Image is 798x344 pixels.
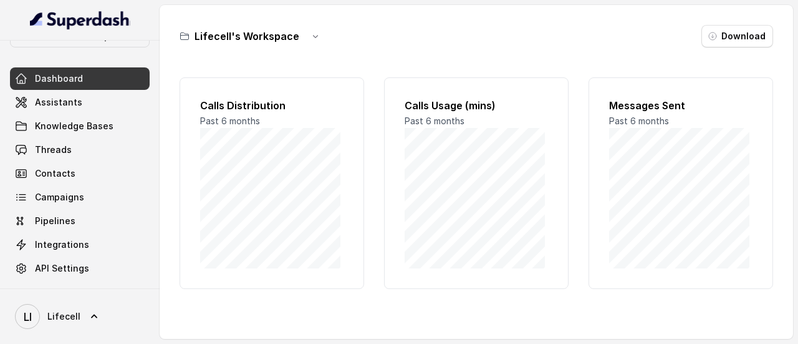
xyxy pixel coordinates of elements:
span: Dashboard [35,72,83,85]
span: Contacts [35,167,75,180]
button: Download [701,25,773,47]
a: Dashboard [10,67,150,90]
span: Lifecell [47,310,80,323]
a: Contacts [10,162,150,185]
span: Past 6 months [609,115,669,126]
span: Knowledge Bases [35,120,113,132]
span: Threads [35,144,72,156]
h3: Lifecell's Workspace [195,29,299,44]
h2: Calls Distribution [200,98,344,113]
a: Assistants [10,91,150,114]
img: light.svg [30,10,130,30]
a: Knowledge Bases [10,115,150,137]
a: Lifecell [10,299,150,334]
span: API Settings [35,262,89,275]
span: Integrations [35,238,89,251]
a: Campaigns [10,186,150,209]
h2: Calls Usage (mins) [405,98,548,113]
text: LI [24,310,32,323]
a: API Settings [10,257,150,280]
span: Past 6 months [405,115,464,126]
a: Threads [10,139,150,161]
span: Pipelines [35,215,75,227]
span: Past 6 months [200,115,260,126]
a: Integrations [10,233,150,256]
span: Campaigns [35,191,84,204]
span: Assistants [35,96,82,109]
h2: Messages Sent [609,98,752,113]
a: Pipelines [10,210,150,232]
